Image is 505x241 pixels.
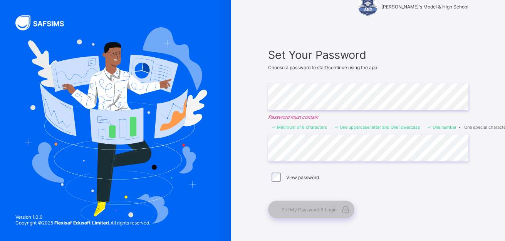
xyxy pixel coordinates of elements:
label: View password [286,175,319,180]
em: Password must contain [268,114,468,120]
li: Minimum of 8 characters [272,125,327,130]
li: One uppercase letter and One lowercase [335,125,420,130]
span: Set My Password & Login [282,207,337,213]
span: Version 1.0.0 [15,214,150,220]
span: [PERSON_NAME]'s Model & High School [381,4,468,10]
span: Set Your Password [268,48,468,61]
li: One number [428,125,456,130]
img: SAFSIMS Logo [15,15,73,30]
strong: Flexisaf Edusoft Limited. [54,220,111,226]
span: Copyright © 2025 All rights reserved. [15,220,150,226]
span: Choose a password to start/continue using the app [268,65,377,70]
img: Hero Image [24,27,207,224]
